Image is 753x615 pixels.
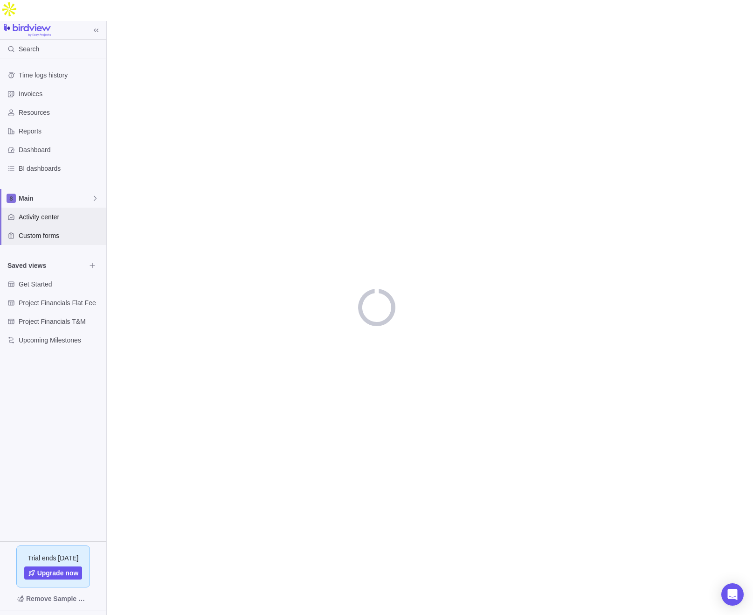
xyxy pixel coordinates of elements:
[7,591,99,606] span: Remove Sample Data
[19,212,103,222] span: Activity center
[4,24,51,37] img: logo
[86,259,99,272] span: Browse views
[19,89,103,98] span: Invoices
[19,231,103,240] span: Custom forms
[19,298,103,307] span: Project Financials Flat Fee
[358,289,395,326] div: loading
[19,108,103,117] span: Resources
[19,44,39,54] span: Search
[721,583,744,606] div: Open Intercom Messenger
[37,568,79,578] span: Upgrade now
[26,593,90,604] span: Remove Sample Data
[19,164,103,173] span: BI dashboards
[19,335,103,345] span: Upcoming Milestones
[19,280,103,289] span: Get Started
[24,566,83,580] a: Upgrade now
[19,145,103,154] span: Dashboard
[19,70,103,80] span: Time logs history
[28,553,79,563] span: Trial ends [DATE]
[19,194,91,203] span: Main
[19,317,103,326] span: Project Financials T&M
[7,261,86,270] span: Saved views
[19,126,103,136] span: Reports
